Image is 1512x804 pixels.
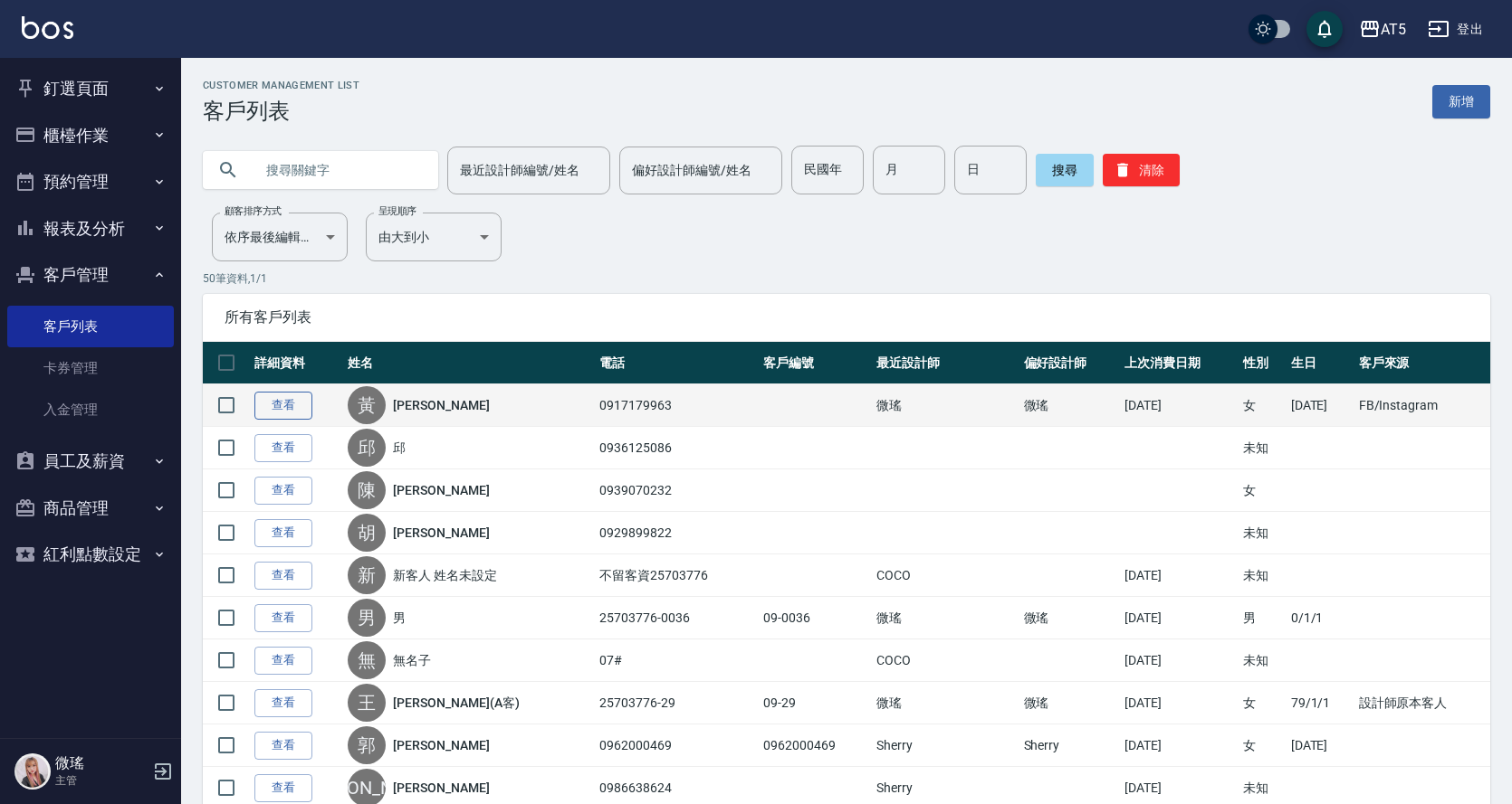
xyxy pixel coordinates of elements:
[1120,554,1239,597] td: [DATE]
[1239,469,1287,512] td: 女
[1019,384,1120,427] td: 微瑤
[1120,597,1239,639] td: [DATE]
[759,597,872,639] td: 09-0036
[1352,11,1413,48] button: AT5
[348,471,386,509] div: 陳
[1239,554,1287,597] td: 未知
[872,724,1019,767] td: Sherry
[393,481,489,499] a: [PERSON_NAME]
[1287,342,1354,384] th: 生日
[595,342,759,384] th: 電話
[1120,384,1239,427] td: [DATE]
[1287,682,1354,724] td: 79/1/1
[1120,639,1239,682] td: [DATE]
[7,205,174,252] button: 報表及分析
[872,384,1019,427] td: 微瑤
[348,684,386,722] div: 王
[203,99,359,124] h3: 客戶列表
[595,639,759,682] td: 07#
[1019,597,1120,639] td: 微瑤
[254,392,312,420] a: 查看
[872,682,1019,724] td: 微瑤
[7,485,174,532] button: 商品管理
[1019,342,1120,384] th: 偏好設計師
[1120,724,1239,767] td: [DATE]
[595,427,759,469] td: 0936125086
[1239,384,1287,427] td: 女
[254,562,312,590] a: 查看
[759,682,872,724] td: 09-29
[393,736,489,754] a: [PERSON_NAME]
[7,306,174,347] a: 客戶列表
[872,639,1019,682] td: COCO
[254,434,312,462] a: 查看
[595,682,759,724] td: 25703776-29
[7,531,174,578] button: 紅利點數設定
[1019,682,1120,724] td: 微瑤
[212,213,348,261] div: 依序最後編輯時間
[203,80,359,91] h2: Customer Management List
[595,512,759,554] td: 0929899822
[7,158,174,205] button: 預約管理
[1103,154,1180,186] button: 清除
[1421,13,1490,46] button: 登出
[254,647,312,675] a: 查看
[1354,342,1490,384] th: 客戶來源
[759,724,872,767] td: 0962000469
[348,429,386,467] div: 邱
[595,724,759,767] td: 0962000469
[348,641,386,679] div: 無
[7,251,174,298] button: 客戶管理
[1239,639,1287,682] td: 未知
[7,347,174,389] a: 卡券管理
[225,308,1469,326] span: 所有客戶列表
[393,566,497,584] a: 新客人 姓名未設定
[348,514,386,552] div: 胡
[250,342,343,384] th: 詳細資料
[595,384,759,427] td: 0917179963
[254,519,312,547] a: 查看
[55,754,148,772] h5: 微瑤
[254,477,312,505] a: 查看
[343,342,595,384] th: 姓名
[378,204,416,218] label: 呈現順序
[393,524,489,542] a: [PERSON_NAME]
[1019,724,1120,767] td: Sherry
[1287,384,1354,427] td: [DATE]
[1239,427,1287,469] td: 未知
[393,779,489,797] a: [PERSON_NAME]
[1287,597,1354,639] td: 0/1/1
[1120,682,1239,724] td: [DATE]
[55,772,148,789] p: 主管
[872,342,1019,384] th: 最近設計師
[254,774,312,802] a: 查看
[393,609,406,627] a: 男
[7,389,174,430] a: 入金管理
[254,604,312,632] a: 查看
[7,112,174,159] button: 櫃檯作業
[254,689,312,717] a: 查看
[348,386,386,424] div: 黃
[254,732,312,760] a: 查看
[1354,682,1490,724] td: 設計師原本客人
[366,213,502,261] div: 由大到小
[872,554,1019,597] td: COCO
[22,16,73,39] img: Logo
[14,753,51,790] img: Person
[1354,384,1490,427] td: FB/Instagram
[759,342,872,384] th: 客戶編號
[348,599,386,637] div: 男
[595,554,759,597] td: 不留客資25703776
[1381,18,1406,41] div: AT5
[1036,154,1094,186] button: 搜尋
[595,469,759,512] td: 0939070232
[7,438,174,485] button: 員工及薪資
[1120,342,1239,384] th: 上次消費日期
[1432,85,1490,118] a: 新增
[595,597,759,639] td: 25703776-0036
[393,694,519,712] a: [PERSON_NAME](A客)
[203,270,1490,287] p: 50 筆資料, 1 / 1
[1239,597,1287,639] td: 男
[393,651,431,669] a: 無名子
[225,204,282,218] label: 顧客排序方式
